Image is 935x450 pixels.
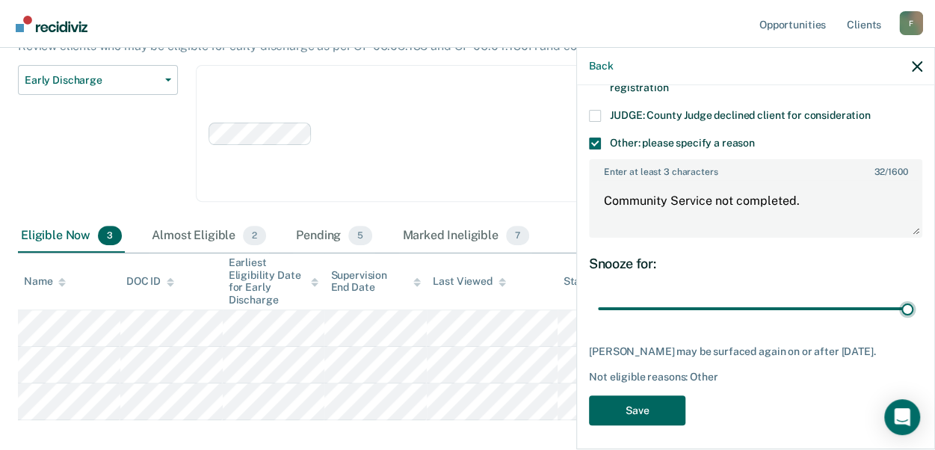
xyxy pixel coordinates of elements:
div: Last Viewed [433,275,505,288]
button: Profile dropdown button [899,11,923,35]
div: Eligible Now [18,220,125,253]
div: [PERSON_NAME] may be surfaced again on or after [DATE]. [589,345,922,358]
div: Earliest Eligibility Date for Early Discharge [229,256,319,306]
div: Snooze for: [589,256,922,272]
div: Name [24,275,66,288]
div: DOC ID [126,275,174,288]
div: Almost Eligible [149,220,269,253]
span: EXCLUDED NEW OFFENSE: A new offense while on probation that is a felony, assaultive misdemeanor, ... [610,50,905,93]
span: 7 [506,226,529,245]
div: Marked Ineligible [399,220,532,253]
div: Supervision End Date [330,269,421,295]
div: Not eligible reasons: Other [589,371,922,383]
span: Other: please specify a reason [610,137,755,149]
span: Early Discharge [25,74,159,87]
div: Open Intercom Messenger [884,399,920,435]
span: 32 [874,167,885,177]
span: 5 [348,226,372,245]
span: JUDGE: County Judge declined client for consideration [610,109,871,121]
div: Status [564,275,596,288]
img: Recidiviz [16,16,87,32]
div: Pending [293,220,375,253]
div: F [899,11,923,35]
label: Enter at least 3 characters [590,161,921,177]
button: Save [589,395,685,426]
span: 2 [243,226,266,245]
span: / 1600 [874,167,907,177]
textarea: Community Service not completed. [590,180,921,235]
button: Back [589,60,613,73]
span: 3 [98,226,122,245]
